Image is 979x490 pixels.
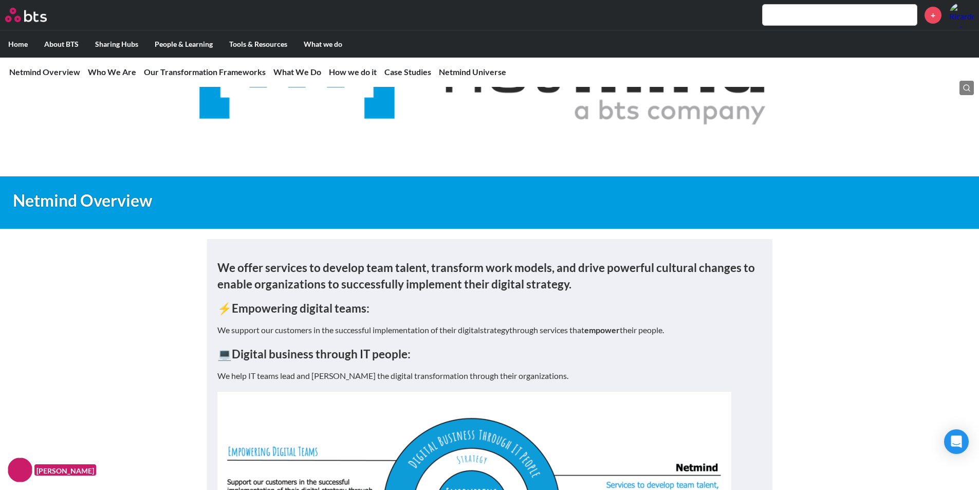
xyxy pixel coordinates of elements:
a: Netmind Universe [439,67,506,77]
a: Profile [949,3,974,27]
div: Open Intercom Messenger [944,429,969,454]
a: Netmind Overview [9,67,80,77]
a: Our Transformation Frameworks [144,67,266,77]
a: + [925,7,941,24]
img: Ricardo Renedo [949,3,974,27]
figcaption: [PERSON_NAME] [34,464,96,476]
h1: Netmind Overview [13,189,680,212]
a: Go home [5,8,66,22]
label: About BTS [36,31,87,58]
strong: empower [584,325,620,335]
a: How we do it [329,67,377,77]
a: What We Do [273,67,321,77]
p: We help IT teams lead and [PERSON_NAME] the digital transformation through their organizations. [217,370,762,382]
label: People & Learning [146,31,221,58]
strong: Digital business through IT people: [232,347,411,361]
a: Case Studies [384,67,431,77]
p: We support our customers in the successful implementation of their digital through services that ... [217,324,762,336]
label: What we do [295,31,350,58]
h3: 💻 [217,346,762,362]
h3: ⚡ [217,300,762,316]
img: BTS Logo [5,8,47,22]
em: strategy [480,325,509,335]
strong: Empowering digital teams: [232,301,370,315]
label: Tools & Resources [221,31,295,58]
a: Who We Are [88,67,136,77]
label: Sharing Hubs [87,31,146,58]
strong: We offer services to develop team talent, transform work models, and drive powerful cultural chan... [217,261,755,291]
